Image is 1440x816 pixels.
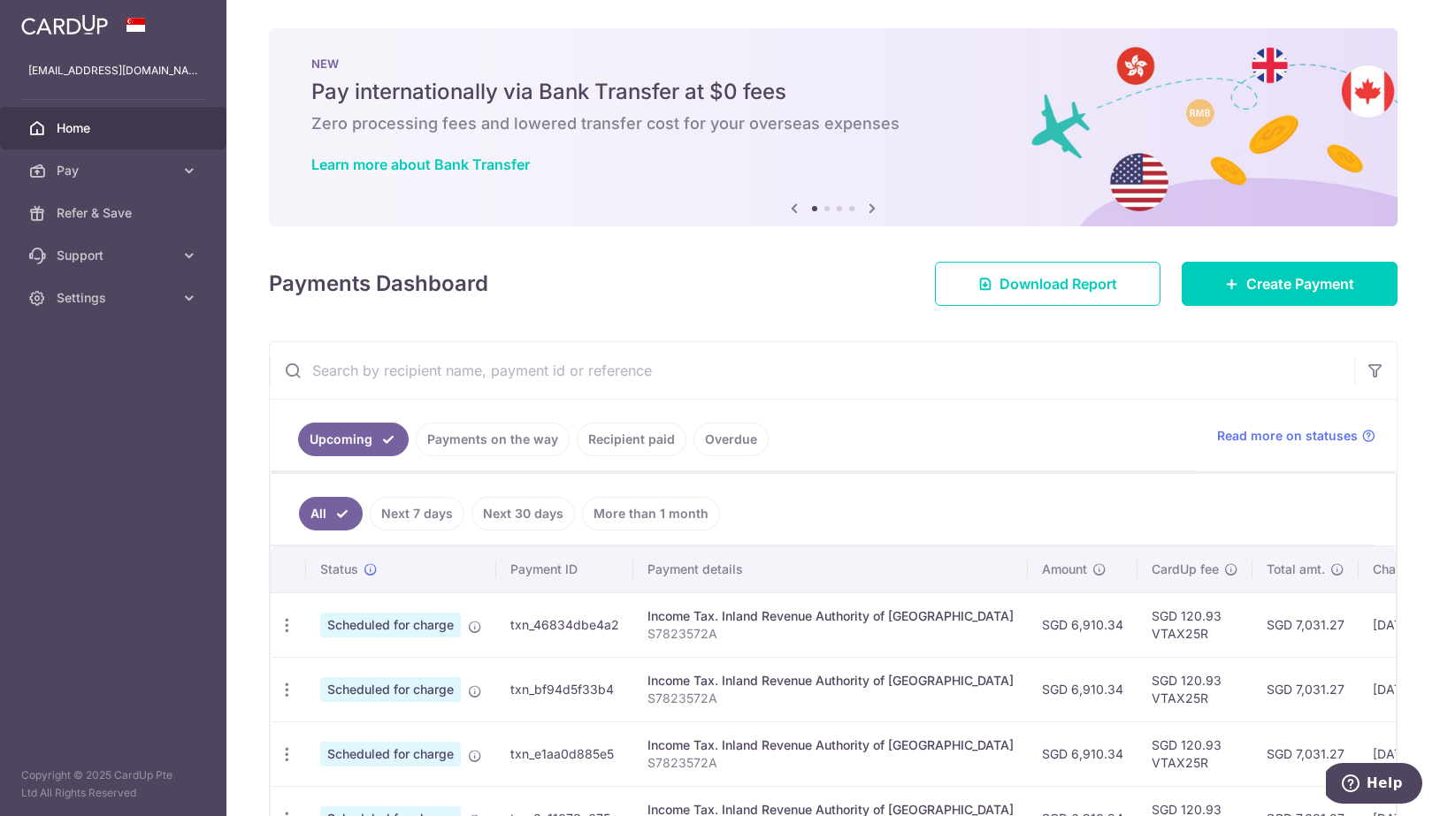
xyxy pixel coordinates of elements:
[270,342,1354,399] input: Search by recipient name, payment id or reference
[582,497,720,530] a: More than 1 month
[647,625,1014,643] p: S7823572A
[320,613,461,637] span: Scheduled for charge
[1217,427,1375,445] a: Read more on statuses
[57,162,173,179] span: Pay
[1028,592,1137,657] td: SGD 6,910.34
[471,497,575,530] a: Next 30 days
[1246,273,1354,294] span: Create Payment
[57,247,173,264] span: Support
[577,423,686,456] a: Recipient paid
[57,204,173,222] span: Refer & Save
[320,742,461,766] span: Scheduled for charge
[416,423,570,456] a: Payments on the way
[311,156,530,173] a: Learn more about Bank Transfer
[1252,657,1359,721] td: SGD 7,031.27
[1137,592,1252,657] td: SGD 120.93 VTAX25R
[269,268,488,300] h4: Payments Dashboard
[935,262,1160,306] a: Download Report
[311,113,1355,134] h6: Zero processing fees and lowered transfer cost for your overseas expenses
[647,672,1014,690] div: Income Tax. Inland Revenue Authority of [GEOGRAPHIC_DATA]
[496,546,633,592] th: Payment ID
[311,78,1355,106] h5: Pay internationally via Bank Transfer at $0 fees
[57,289,173,307] span: Settings
[269,28,1398,226] img: Bank transfer banner
[320,677,461,702] span: Scheduled for charge
[647,736,1014,754] div: Income Tax. Inland Revenue Authority of [GEOGRAPHIC_DATA]
[299,497,363,530] a: All
[647,690,1014,707] p: S7823572A
[1028,721,1137,786] td: SGD 6,910.34
[496,721,633,786] td: txn_e1aa0d885e5
[647,607,1014,625] div: Income Tax. Inland Revenue Authority of [GEOGRAPHIC_DATA]
[311,57,1355,71] p: NEW
[1028,657,1137,721] td: SGD 6,910.34
[1326,763,1422,807] iframe: Opens a widget where you can find more information
[57,119,173,137] span: Home
[320,561,358,578] span: Status
[1137,657,1252,721] td: SGD 120.93 VTAX25R
[496,592,633,657] td: txn_46834dbe4a2
[298,423,409,456] a: Upcoming
[1000,273,1117,294] span: Download Report
[693,423,769,456] a: Overdue
[1217,427,1358,445] span: Read more on statuses
[1137,721,1252,786] td: SGD 120.93 VTAX25R
[1252,592,1359,657] td: SGD 7,031.27
[496,657,633,721] td: txn_bf94d5f33b4
[370,497,464,530] a: Next 7 days
[1182,262,1398,306] a: Create Payment
[633,546,1028,592] th: Payment details
[1267,561,1325,578] span: Total amt.
[28,62,198,80] p: [EMAIL_ADDRESS][DOMAIN_NAME]
[21,14,108,35] img: CardUp
[1252,721,1359,786] td: SGD 7,031.27
[647,754,1014,772] p: S7823572A
[1152,561,1219,578] span: CardUp fee
[1042,561,1087,578] span: Amount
